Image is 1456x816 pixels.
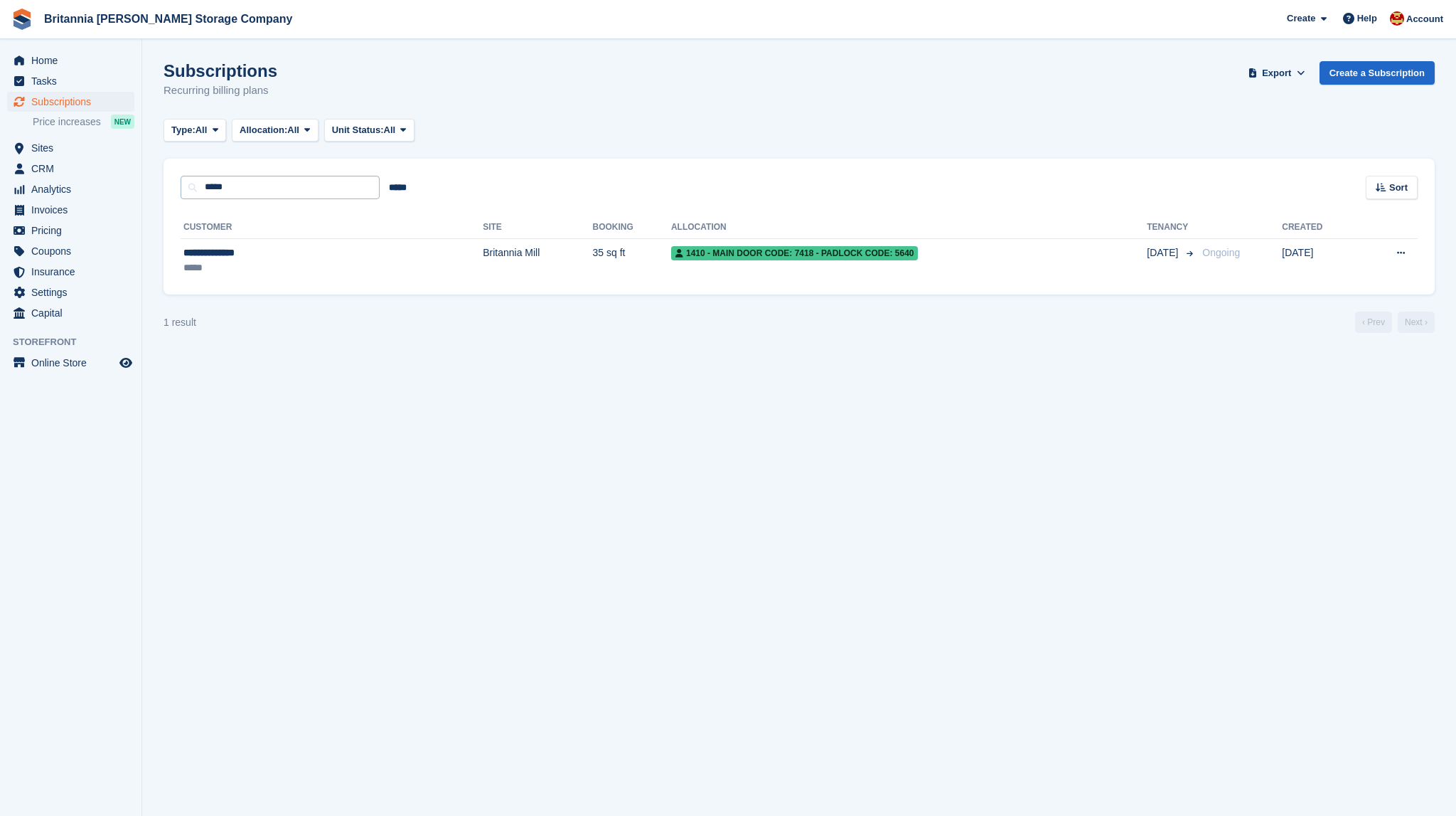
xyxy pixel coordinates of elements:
button: Export [1246,61,1308,85]
img: Einar Agustsson [1390,11,1404,26]
a: Previous [1355,312,1392,333]
a: menu [7,138,134,158]
span: Ongoing [1202,247,1240,258]
img: stora-icon-8386f47178a22dfd0bd8f6a31ec36ba5ce8667c1dd55bd0f319d3a0aa187defe.svg [11,9,33,30]
span: CRM [31,159,117,179]
span: Tasks [31,71,117,91]
span: Online Store [31,353,117,373]
td: Britannia Mill [483,238,592,283]
span: Export [1262,66,1291,80]
span: Subscriptions [31,92,117,112]
a: menu [7,241,134,261]
span: Settings [31,282,117,302]
a: menu [7,303,134,323]
span: [DATE] [1147,245,1181,260]
span: Invoices [31,200,117,220]
a: menu [7,262,134,282]
th: Site [483,216,592,239]
div: 1 result [164,315,196,330]
div: NEW [111,115,134,129]
a: Preview store [117,354,134,371]
span: Home [31,51,117,70]
a: Next [1398,312,1435,333]
span: Account [1406,12,1443,26]
a: menu [7,221,134,240]
a: menu [7,200,134,220]
a: menu [7,159,134,179]
span: Type: [171,123,196,137]
a: menu [7,71,134,91]
span: 1410 - Main door code: 7418 - Padlock code: 5640 [671,246,919,260]
button: Unit Status: All [324,119,414,142]
a: menu [7,51,134,70]
a: menu [7,179,134,199]
span: Insurance [31,262,117,282]
th: Customer [181,216,483,239]
span: Coupons [31,241,117,261]
span: All [384,123,396,137]
a: menu [7,282,134,302]
span: Capital [31,303,117,323]
p: Recurring billing plans [164,83,277,99]
span: Allocation: [240,123,287,137]
th: Created [1282,216,1360,239]
span: Price increases [33,115,101,129]
button: Type: All [164,119,226,142]
span: Unit Status: [332,123,384,137]
span: Create [1287,11,1315,26]
td: 35 sq ft [593,238,671,283]
span: Storefront [13,335,141,349]
h1: Subscriptions [164,61,277,80]
a: menu [7,353,134,373]
span: All [287,123,299,137]
a: menu [7,92,134,112]
span: Analytics [31,179,117,199]
button: Allocation: All [232,119,318,142]
a: Britannia [PERSON_NAME] Storage Company [38,7,298,31]
th: Tenancy [1147,216,1197,239]
td: [DATE] [1282,238,1360,283]
th: Booking [593,216,671,239]
span: Help [1357,11,1377,26]
th: Allocation [671,216,1147,239]
span: Sites [31,138,117,158]
a: Price increases NEW [33,114,134,129]
span: Pricing [31,221,117,240]
nav: Page [1352,312,1438,333]
a: Create a Subscription [1319,61,1435,85]
span: All [196,123,208,137]
span: Sort [1389,181,1408,195]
